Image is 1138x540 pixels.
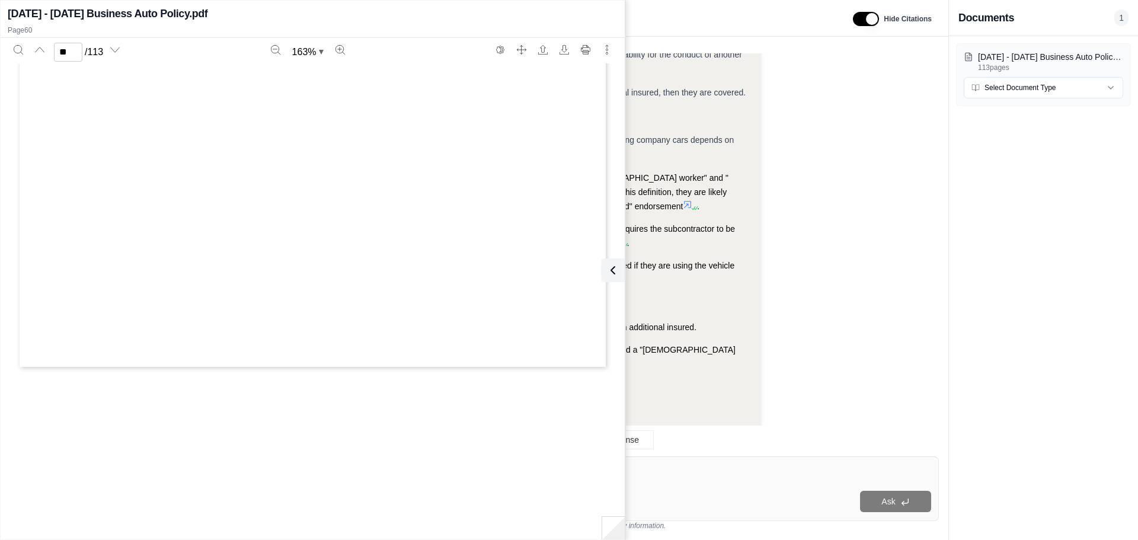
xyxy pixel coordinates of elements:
input: Enter a page number [54,43,82,62]
button: Print [576,40,595,59]
button: Download [555,40,574,59]
span: / 113 [85,45,103,59]
span: The policy, as amended, defines "employee" to include "[DEMOGRAPHIC_DATA] worker" and "[DEMOGRAPH... [277,173,728,197]
button: Previous page [30,40,49,59]
button: Zoom document [287,43,328,62]
span: . [627,238,629,248]
button: More actions [597,40,616,59]
button: Zoom in [331,40,350,59]
button: [DATE] - [DATE] Business Auto Policy.pdf113pages [964,51,1123,72]
span: Hide Citations [884,14,932,24]
span: 163 % [292,45,317,59]
p: 2025 - 2026 Business Auto Policy.pdf [978,51,1123,63]
p: Page 60 [8,25,618,35]
button: Zoom out [266,40,285,59]
p: 113 pages [978,63,1123,72]
h3: Documents [958,9,1014,26]
button: Switch to the dark theme [491,40,510,59]
span: . [697,202,699,211]
span: Ask [881,497,895,506]
button: Next page [106,40,124,59]
h2: [DATE] - [DATE] Business Auto Policy.pdf [8,5,207,22]
span: 1 [1114,9,1129,26]
button: Open file [533,40,552,59]
button: Full screen [512,40,531,59]
button: Search [9,40,28,59]
button: Ask [860,491,931,512]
